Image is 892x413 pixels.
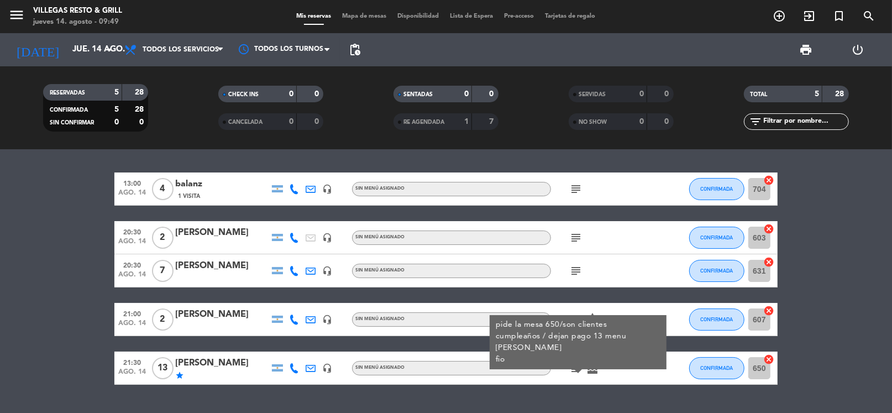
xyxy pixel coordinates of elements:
[322,184,332,194] i: headset_mic
[689,309,744,331] button: CONFIRMADA
[540,13,601,19] span: Tarjetas de regalo
[289,90,293,98] strong: 0
[489,118,496,126] strong: 7
[135,106,146,113] strong: 28
[314,90,321,98] strong: 0
[763,354,774,365] i: cancel
[664,90,671,98] strong: 0
[403,119,444,125] span: RE AGENDADA
[464,90,469,98] strong: 0
[799,43,812,56] span: print
[175,226,269,240] div: [PERSON_NAME]
[701,316,733,322] span: CONFIRMADA
[118,176,146,189] span: 13:00
[8,7,25,23] i: menu
[175,356,269,370] div: [PERSON_NAME]
[152,227,174,249] span: 2
[135,88,146,96] strong: 28
[499,13,540,19] span: Pre-acceso
[763,116,848,128] input: Filtrar por nombre...
[322,233,332,243] i: headset_mic
[175,177,269,191] div: balanz
[355,365,405,370] span: Sin menú asignado
[763,175,774,186] i: cancel
[579,92,606,97] span: SERVIDAS
[355,268,405,273] span: Sin menú asignado
[355,235,405,239] span: Sin menú asignado
[118,356,146,368] span: 21:30
[489,90,496,98] strong: 0
[118,271,146,284] span: ago. 14
[228,119,263,125] span: CANCELADA
[862,9,875,23] i: search
[773,9,786,23] i: add_circle_outline
[689,260,744,282] button: CONFIRMADA
[569,231,583,244] i: subject
[832,9,846,23] i: turned_in_not
[33,17,122,28] div: jueves 14. agosto - 09:49
[403,92,433,97] span: SENTADAS
[701,234,733,241] span: CONFIRMADA
[689,227,744,249] button: CONFIRMADA
[701,268,733,274] span: CONFIRMADA
[445,13,499,19] span: Lista de Espera
[689,357,744,379] button: CONFIRMADA
[802,9,816,23] i: exit_to_app
[579,119,607,125] span: NO SHOW
[763,223,774,234] i: cancel
[175,371,184,380] i: star
[763,305,774,316] i: cancel
[832,33,884,66] div: LOG OUT
[322,363,332,373] i: headset_mic
[749,115,763,128] i: filter_list
[569,264,583,278] i: subject
[348,43,361,56] span: pending_actions
[175,259,269,273] div: [PERSON_NAME]
[701,365,733,371] span: CONFIRMADA
[50,90,85,96] span: RESERVADAS
[139,118,146,126] strong: 0
[815,90,819,98] strong: 5
[118,320,146,332] span: ago. 14
[291,13,337,19] span: Mis reservas
[835,90,846,98] strong: 28
[314,118,321,126] strong: 0
[114,106,119,113] strong: 5
[152,309,174,331] span: 2
[639,90,644,98] strong: 0
[143,46,219,54] span: Todos los servicios
[118,189,146,202] span: ago. 14
[152,260,174,282] span: 7
[114,88,119,96] strong: 5
[228,92,259,97] span: CHECK INS
[103,43,116,56] i: arrow_drop_down
[178,192,200,201] span: 1 Visita
[322,266,332,276] i: headset_mic
[689,178,744,200] button: CONFIRMADA
[763,257,774,268] i: cancel
[114,118,119,126] strong: 0
[152,357,174,379] span: 13
[639,118,644,126] strong: 0
[586,313,599,326] i: cake
[118,307,146,320] span: 21:00
[118,368,146,381] span: ago. 14
[8,7,25,27] button: menu
[851,43,864,56] i: power_settings_new
[118,238,146,250] span: ago. 14
[33,6,122,17] div: Villegas Resto & Grill
[337,13,392,19] span: Mapa de mesas
[569,313,583,326] i: subject
[322,315,332,325] i: headset_mic
[289,118,293,126] strong: 0
[152,178,174,200] span: 4
[50,107,88,113] span: CONFIRMADA
[118,258,146,271] span: 20:30
[464,118,469,126] strong: 1
[751,92,768,97] span: TOTAL
[496,319,661,365] div: pide la mesa 650/son clientes cumpleaños / dejan pago 13 menu [PERSON_NAME] fio
[355,186,405,191] span: Sin menú asignado
[118,225,146,238] span: 20:30
[569,182,583,196] i: subject
[392,13,445,19] span: Disponibilidad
